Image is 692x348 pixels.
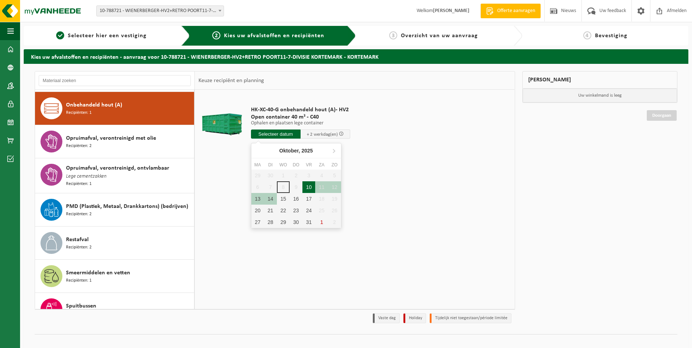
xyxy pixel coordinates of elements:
strong: [PERSON_NAME] [433,8,469,13]
div: 16 [290,193,302,205]
span: Recipiënten: 1 [66,277,92,284]
span: Kies uw afvalstoffen en recipiënten [224,33,324,39]
span: Spuitbussen [66,302,96,310]
p: Uw winkelmand is leeg [523,89,677,103]
div: 27 [251,216,264,228]
div: 10 [302,181,315,193]
div: 30 [290,216,302,228]
div: Oktober, [277,145,316,156]
span: Overzicht van uw aanvraag [401,33,478,39]
span: Recipiënten: 2 [66,211,92,218]
div: 14 [264,193,277,205]
span: Opruimafval, verontreinigd met olie [66,134,156,143]
div: 23 [290,205,302,216]
span: Recipiënten: 2 [66,143,92,150]
span: Onbehandeld hout (A) [66,101,122,109]
span: Recipiënten: 2 [66,244,92,251]
span: Recipiënten: 1 [66,109,92,116]
a: Doorgaan [647,110,677,121]
h2: Kies uw afvalstoffen en recipiënten - aanvraag voor 10-788721 - WIENERBERGER-HV2+RETRO POORT11-7-... [24,49,688,63]
div: 21 [264,205,277,216]
span: Smeermiddelen en vetten [66,268,130,277]
div: 15 [277,193,290,205]
span: + 2 werkdag(en) [307,132,338,137]
button: Opruimafval, verontreinigd, ontvlambaar Lege cementzakken Recipiënten: 1 [35,158,194,193]
div: 24 [302,205,315,216]
div: ma [251,161,264,169]
p: Ophalen en plaatsen lege container [251,121,350,126]
div: 13 [251,193,264,205]
span: Lege cementzakken [66,173,107,181]
div: 31 [302,216,315,228]
button: Restafval Recipiënten: 2 [35,227,194,260]
span: 10-788721 - WIENERBERGER-HV2+RETRO POORT11-7-DIVISIE KORTEMARK - KORTEMARK [96,5,224,16]
span: HK-XC-40-G onbehandeld hout (A)- HV2 [251,106,350,113]
div: za [315,161,328,169]
span: 4 [583,31,591,39]
span: 3 [389,31,397,39]
span: 10-788721 - WIENERBERGER-HV2+RETRO POORT11-7-DIVISIE KORTEMARK - KORTEMARK [97,6,224,16]
span: 1 [56,31,64,39]
a: 1Selecteer hier een vestiging [27,31,175,40]
li: Holiday [403,313,426,323]
button: Smeermiddelen en vetten Recipiënten: 1 [35,260,194,293]
span: Bevestiging [595,33,627,39]
div: 28 [264,216,277,228]
div: 22 [277,205,290,216]
input: Materiaal zoeken [39,75,191,86]
li: Vaste dag [373,313,400,323]
input: Selecteer datum [251,129,301,139]
div: di [264,161,277,169]
span: Offerte aanvragen [495,7,537,15]
div: Keuze recipiënt en planning [195,71,268,90]
div: vr [302,161,315,169]
button: Onbehandeld hout (A) Recipiënten: 1 [35,92,194,125]
span: Selecteer hier een vestiging [68,33,147,39]
div: wo [277,161,290,169]
div: do [290,161,302,169]
button: Opruimafval, verontreinigd met olie Recipiënten: 2 [35,125,194,158]
button: PMD (Plastiek, Metaal, Drankkartons) (bedrijven) Recipiënten: 2 [35,193,194,227]
div: zo [328,161,341,169]
button: Spuitbussen [35,293,194,326]
div: 20 [251,205,264,216]
div: 29 [277,216,290,228]
span: 2 [212,31,220,39]
i: 2025 [302,148,313,153]
span: Opruimafval, verontreinigd, ontvlambaar [66,164,169,173]
span: Restafval [66,235,89,244]
span: Open container 40 m³ - C40 [251,113,350,121]
li: Tijdelijk niet toegestaan/période limitée [430,313,511,323]
span: PMD (Plastiek, Metaal, Drankkartons) (bedrijven) [66,202,188,211]
span: Recipiënten: 1 [66,181,92,187]
div: [PERSON_NAME] [522,71,678,89]
a: Offerte aanvragen [480,4,541,18]
div: 17 [302,193,315,205]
